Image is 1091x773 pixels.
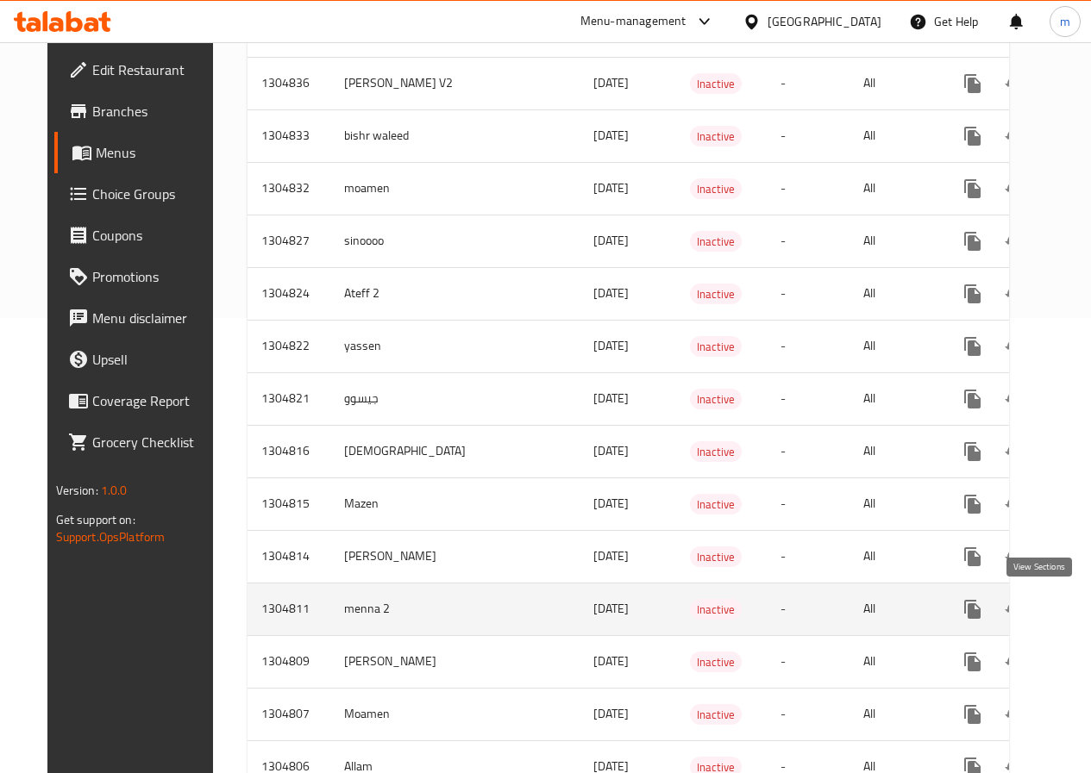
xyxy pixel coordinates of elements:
[248,162,330,215] td: 1304832
[690,232,742,252] span: Inactive
[593,124,629,146] span: [DATE]
[952,378,994,420] button: more
[767,635,850,688] td: -
[330,109,486,162] td: bishr waleed
[850,425,938,477] td: All
[690,179,742,199] span: Inactive
[54,256,229,297] a: Promotions
[92,266,216,287] span: Promotions
[767,162,850,215] td: -
[952,536,994,577] button: more
[952,326,994,367] button: more
[248,688,330,740] td: 1304807
[54,215,229,256] a: Coupons
[952,483,994,525] button: more
[330,320,486,372] td: yassen
[593,334,629,357] span: [DATE]
[952,115,994,157] button: more
[690,546,742,567] div: Inactive
[248,477,330,530] td: 1304815
[593,702,629,725] span: [DATE]
[767,215,850,267] td: -
[690,178,742,199] div: Inactive
[994,589,1035,630] button: Change Status
[593,72,629,94] span: [DATE]
[92,349,216,370] span: Upsell
[593,439,629,462] span: [DATE]
[690,705,742,725] span: Inactive
[690,600,742,620] span: Inactive
[330,215,486,267] td: sinoooo
[690,390,742,409] span: Inactive
[92,390,216,411] span: Coverage Report
[952,694,994,735] button: more
[994,168,1035,209] button: Change Status
[248,267,330,320] td: 1304824
[330,635,486,688] td: [PERSON_NAME]
[850,477,938,530] td: All
[690,284,742,304] div: Inactive
[580,11,687,32] div: Menu-management
[768,12,881,31] div: [GEOGRAPHIC_DATA]
[593,177,629,199] span: [DATE]
[330,372,486,425] td: جيسوو
[593,282,629,304] span: [DATE]
[330,530,486,583] td: [PERSON_NAME]
[952,641,994,683] button: more
[690,73,742,94] div: Inactive
[690,126,742,146] div: Inactive
[850,372,938,425] td: All
[54,90,229,132] a: Branches
[994,431,1035,472] button: Change Status
[330,688,486,740] td: Moamen
[56,508,135,531] span: Get support on:
[994,641,1035,683] button: Change Status
[850,635,938,688] td: All
[767,320,850,372] td: -
[54,339,229,380] a: Upsell
[690,494,742,514] div: Inactive
[690,651,742,672] div: Inactive
[690,231,742,252] div: Inactive
[248,320,330,372] td: 1304822
[767,267,850,320] td: -
[92,225,216,246] span: Coupons
[248,530,330,583] td: 1304814
[690,495,742,514] span: Inactive
[248,583,330,635] td: 1304811
[330,162,486,215] td: moamen
[767,372,850,425] td: -
[330,477,486,530] td: Mazen
[767,688,850,740] td: -
[850,162,938,215] td: All
[54,421,229,463] a: Grocery Checklist
[952,168,994,209] button: more
[690,74,742,94] span: Inactive
[56,479,98,502] span: Version:
[690,127,742,146] span: Inactive
[690,337,742,357] span: Inactive
[994,63,1035,104] button: Change Status
[952,63,994,104] button: more
[952,273,994,315] button: more
[850,267,938,320] td: All
[994,273,1035,315] button: Change Status
[994,115,1035,157] button: Change Status
[54,49,229,90] a: Edit Restaurant
[593,650,629,672] span: [DATE]
[96,142,216,163] span: Menus
[1060,12,1070,31] span: m
[850,320,938,372] td: All
[994,483,1035,525] button: Change Status
[994,378,1035,420] button: Change Status
[690,389,742,409] div: Inactive
[952,589,994,630] button: more
[952,431,994,472] button: more
[54,132,229,173] a: Menus
[767,425,850,477] td: -
[330,267,486,320] td: Ateff 2
[330,425,486,477] td: [DEMOGRAPHIC_DATA]
[994,536,1035,577] button: Change Status
[54,173,229,215] a: Choice Groups
[850,215,938,267] td: All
